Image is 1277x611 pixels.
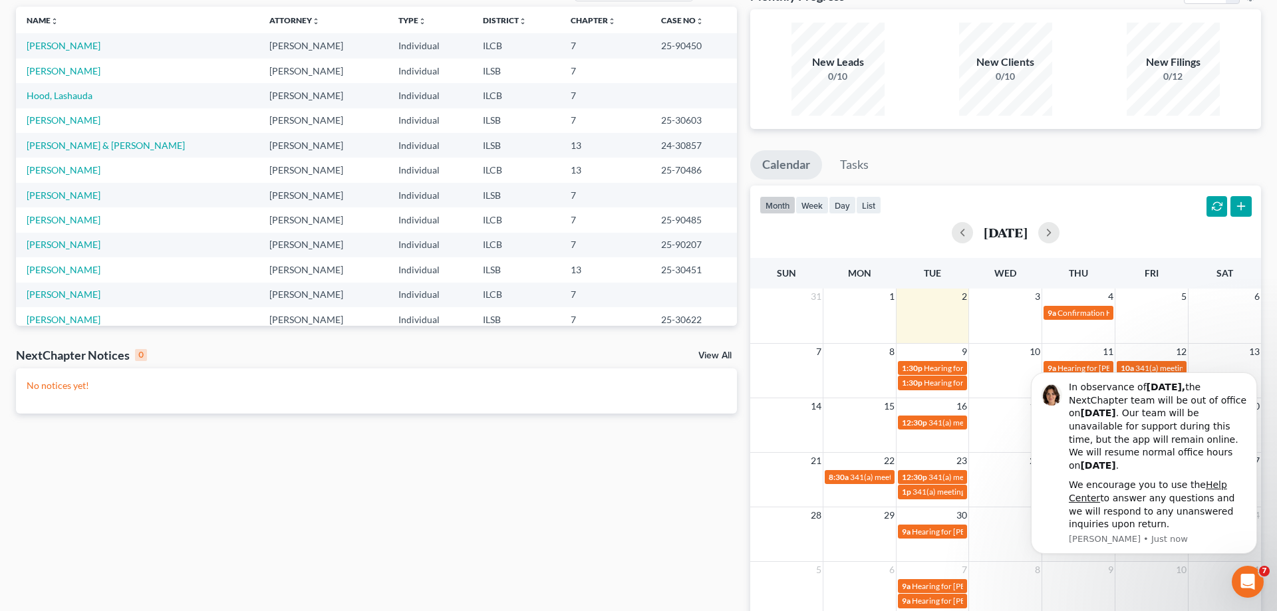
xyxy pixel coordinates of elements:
[388,33,472,58] td: Individual
[560,83,650,108] td: 7
[560,158,650,182] td: 13
[650,233,737,257] td: 25-90207
[883,398,896,414] span: 15
[902,596,911,606] span: 9a
[560,233,650,257] td: 7
[829,472,849,482] span: 8:30a
[795,196,829,214] button: week
[856,196,881,214] button: list
[312,17,320,25] i: unfold_more
[928,418,1057,428] span: 341(a) meeting for [PERSON_NAME]
[388,283,472,307] td: Individual
[560,59,650,83] td: 7
[27,214,100,225] a: [PERSON_NAME]
[571,15,616,25] a: Chapterunfold_more
[560,207,650,232] td: 7
[1180,289,1188,305] span: 5
[472,59,561,83] td: ILSB
[27,40,100,51] a: [PERSON_NAME]
[1058,308,1210,318] span: Confirmation Hearing for [PERSON_NAME]
[1145,267,1159,279] span: Fri
[760,196,795,214] button: month
[928,472,1057,482] span: 341(a) meeting for [PERSON_NAME]
[650,133,737,158] td: 24-30857
[698,351,732,360] a: View All
[388,158,472,182] td: Individual
[1248,344,1261,360] span: 13
[650,307,737,332] td: 25-30622
[388,233,472,257] td: Individual
[1175,344,1188,360] span: 12
[809,398,823,414] span: 14
[560,33,650,58] td: 7
[828,150,881,180] a: Tasks
[809,507,823,523] span: 28
[27,140,185,151] a: [PERSON_NAME] & [PERSON_NAME]
[924,267,941,279] span: Tue
[850,472,978,482] span: 341(a) meeting for [PERSON_NAME]
[1107,562,1115,578] span: 9
[959,55,1052,70] div: New Clients
[994,267,1016,279] span: Wed
[791,70,885,83] div: 0/10
[259,108,387,133] td: [PERSON_NAME]
[1253,289,1261,305] span: 6
[650,207,737,232] td: 25-90485
[902,363,922,373] span: 1:30p
[1175,562,1188,578] span: 10
[608,17,616,25] i: unfold_more
[924,378,1028,388] span: Hearing for [PERSON_NAME]
[560,257,650,282] td: 13
[955,398,968,414] span: 16
[560,307,650,332] td: 7
[519,17,527,25] i: unfold_more
[472,307,561,332] td: ILSB
[650,33,737,58] td: 25-90450
[472,33,561,58] td: ILCB
[1127,70,1220,83] div: 0/12
[912,596,1016,606] span: Hearing for [PERSON_NAME]
[809,289,823,305] span: 31
[16,347,147,363] div: NextChapter Notices
[1048,308,1056,318] span: 9a
[1259,566,1270,576] span: 7
[388,83,472,108] td: Individual
[259,133,387,158] td: [PERSON_NAME]
[1232,566,1264,598] iframe: Intercom live chat
[388,307,472,332] td: Individual
[259,257,387,282] td: [PERSON_NAME]
[902,527,911,537] span: 9a
[955,453,968,469] span: 23
[661,15,704,25] a: Case Nounfold_more
[650,158,737,182] td: 25-70486
[1034,562,1042,578] span: 8
[560,283,650,307] td: 7
[472,257,561,282] td: ILSB
[1028,344,1042,360] span: 10
[388,183,472,207] td: Individual
[388,257,472,282] td: Individual
[472,158,561,182] td: ILCB
[1101,344,1115,360] span: 11
[259,307,387,332] td: [PERSON_NAME]
[27,379,726,392] p: No notices yet!
[560,108,650,133] td: 7
[472,233,561,257] td: ILCB
[472,283,561,307] td: ILCB
[27,314,100,325] a: [PERSON_NAME]
[560,183,650,207] td: 7
[51,17,59,25] i: unfold_more
[259,233,387,257] td: [PERSON_NAME]
[924,363,1028,373] span: Hearing for [PERSON_NAME]
[27,264,100,275] a: [PERSON_NAME]
[388,133,472,158] td: Individual
[1216,267,1233,279] span: Sat
[848,267,871,279] span: Mon
[883,507,896,523] span: 29
[259,283,387,307] td: [PERSON_NAME]
[960,289,968,305] span: 2
[472,183,561,207] td: ILSB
